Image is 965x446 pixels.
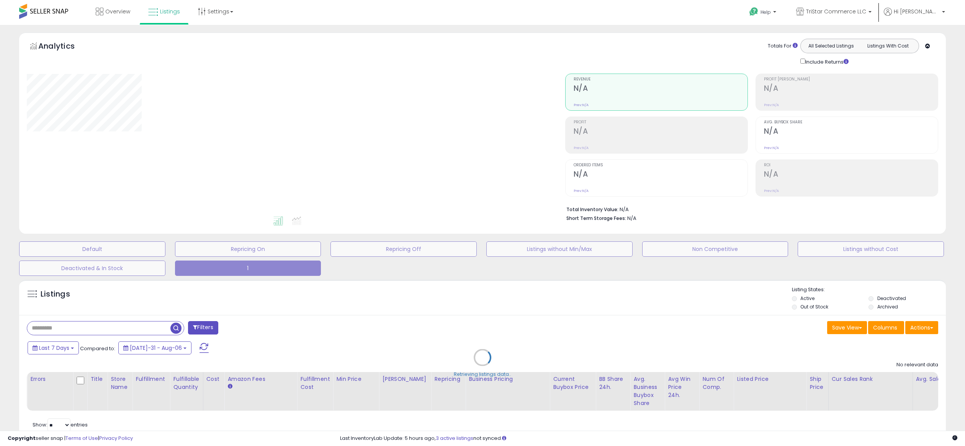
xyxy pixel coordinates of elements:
[768,43,798,50] div: Totals For
[574,127,747,137] h2: N/A
[8,435,36,442] strong: Copyright
[574,189,589,193] small: Prev: N/A
[764,103,779,107] small: Prev: N/A
[764,189,779,193] small: Prev: N/A
[8,435,133,442] div: seller snap | |
[486,241,633,257] button: Listings without Min/Max
[566,204,932,213] li: N/A
[566,215,626,221] b: Short Term Storage Fees:
[574,120,747,125] span: Profit
[574,77,747,82] span: Revenue
[743,1,784,25] a: Help
[859,41,916,51] button: Listings With Cost
[884,8,945,25] a: Hi [PERSON_NAME]
[566,206,618,213] b: Total Inventory Value:
[627,215,636,222] span: N/A
[175,241,321,257] button: Repricing On
[761,9,771,15] span: Help
[642,241,788,257] button: Non Competitive
[798,241,944,257] button: Listings without Cost
[574,170,747,180] h2: N/A
[454,371,511,378] div: Retrieving listings data..
[330,241,477,257] button: Repricing Off
[19,241,165,257] button: Default
[764,127,938,137] h2: N/A
[574,146,589,150] small: Prev: N/A
[764,84,938,94] h2: N/A
[749,7,759,16] i: Get Help
[160,8,180,15] span: Listings
[764,120,938,125] span: Avg. Buybox Share
[764,146,779,150] small: Prev: N/A
[574,84,747,94] h2: N/A
[803,41,860,51] button: All Selected Listings
[574,163,747,167] span: Ordered Items
[795,57,858,66] div: Include Returns
[574,103,589,107] small: Prev: N/A
[764,170,938,180] h2: N/A
[806,8,866,15] span: TriStar Commerce LLC
[19,261,165,276] button: Deactivated & In Stock
[105,8,130,15] span: Overview
[38,41,90,53] h5: Analytics
[175,261,321,276] button: 1
[894,8,940,15] span: Hi [PERSON_NAME]
[764,77,938,82] span: Profit [PERSON_NAME]
[764,163,938,167] span: ROI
